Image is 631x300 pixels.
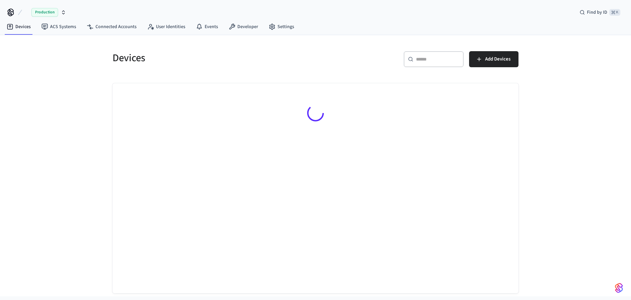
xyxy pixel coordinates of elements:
[81,21,142,33] a: Connected Accounts
[142,21,191,33] a: User Identities
[36,21,81,33] a: ACS Systems
[574,6,626,18] div: Find by ID⌘ K
[615,283,623,293] img: SeamLogoGradient.69752ec5.svg
[31,8,58,17] span: Production
[223,21,263,33] a: Developer
[609,9,620,16] span: ⌘ K
[191,21,223,33] a: Events
[485,55,510,64] span: Add Devices
[263,21,299,33] a: Settings
[587,9,607,16] span: Find by ID
[113,51,311,65] h5: Devices
[1,21,36,33] a: Devices
[469,51,518,67] button: Add Devices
